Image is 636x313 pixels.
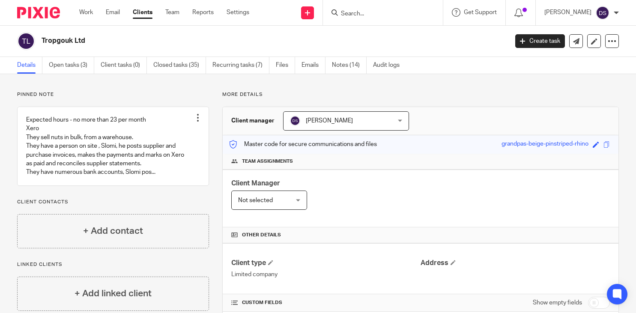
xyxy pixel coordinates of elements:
[231,180,280,187] span: Client Manager
[153,57,206,74] a: Closed tasks (35)
[17,7,60,18] img: Pixie
[464,9,497,15] span: Get Support
[231,299,421,306] h4: CUSTOM FIELDS
[306,118,353,124] span: [PERSON_NAME]
[502,140,588,149] div: grandpas-beige-pinstriped-rhino
[17,199,209,206] p: Client contacts
[222,91,619,98] p: More details
[290,116,300,126] img: svg%3E
[212,57,269,74] a: Recurring tasks (7)
[83,224,143,238] h4: + Add contact
[231,259,421,268] h4: Client type
[49,57,94,74] a: Open tasks (3)
[231,116,275,125] h3: Client manager
[106,8,120,17] a: Email
[340,10,417,18] input: Search
[79,8,93,17] a: Work
[133,8,152,17] a: Clients
[302,57,325,74] a: Emails
[17,32,35,50] img: svg%3E
[332,57,367,74] a: Notes (14)
[101,57,147,74] a: Client tasks (0)
[42,36,410,45] h2: Tropgouk Ltd
[421,259,610,268] h4: Address
[242,232,281,238] span: Other details
[227,8,249,17] a: Settings
[229,140,377,149] p: Master code for secure communications and files
[17,57,42,74] a: Details
[75,287,152,300] h4: + Add linked client
[192,8,214,17] a: Reports
[515,34,565,48] a: Create task
[165,8,179,17] a: Team
[242,158,293,165] span: Team assignments
[373,57,406,74] a: Audit logs
[231,270,421,279] p: Limited company
[238,197,273,203] span: Not selected
[17,261,209,268] p: Linked clients
[544,8,591,17] p: [PERSON_NAME]
[17,91,209,98] p: Pinned note
[596,6,609,20] img: svg%3E
[533,298,582,307] label: Show empty fields
[276,57,295,74] a: Files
